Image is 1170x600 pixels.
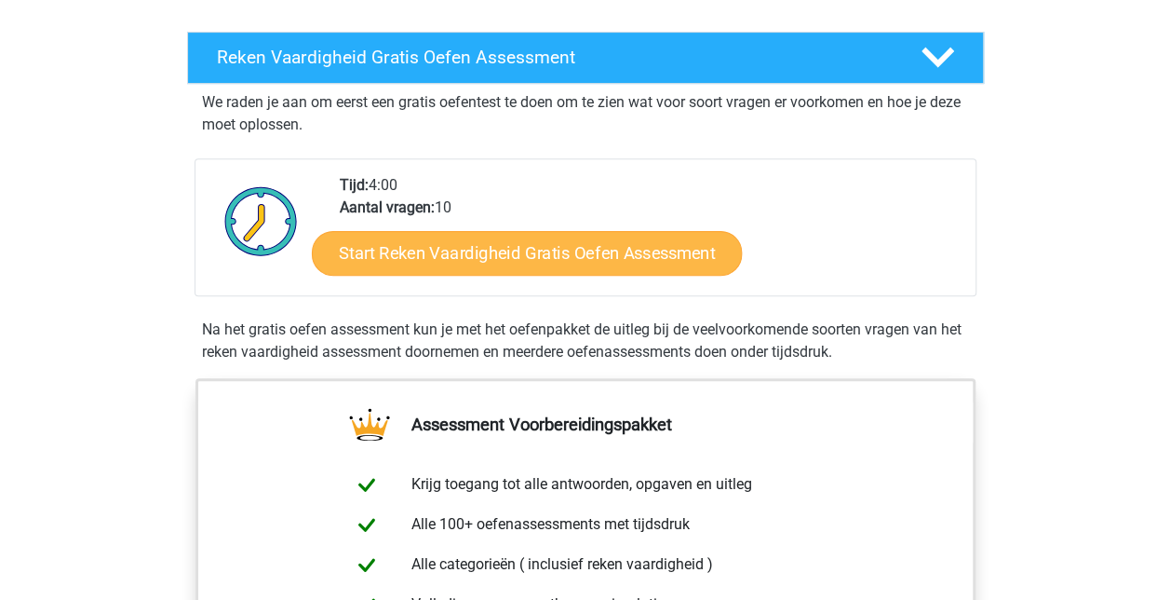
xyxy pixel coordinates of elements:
[340,176,369,194] b: Tijd:
[326,174,975,295] div: 4:00 10
[340,198,435,216] b: Aantal vragen:
[195,319,976,363] div: Na het gratis oefen assessment kun je met het oefenpakket de uitleg bij de veelvoorkomende soorte...
[217,47,891,68] h4: Reken Vaardigheid Gratis Oefen Assessment
[312,230,742,275] a: Start Reken Vaardigheid Gratis Oefen Assessment
[214,174,308,267] img: Klok
[180,32,991,84] a: Reken Vaardigheid Gratis Oefen Assessment
[202,91,969,136] p: We raden je aan om eerst een gratis oefentest te doen om te zien wat voor soort vragen er voorkom...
